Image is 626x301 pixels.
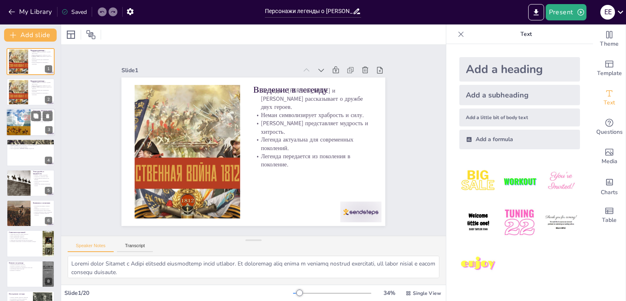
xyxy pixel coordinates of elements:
img: 4.jpeg [459,204,497,241]
p: Испытания делают героев сильнее. [33,210,52,211]
p: Персонаж Лоша [9,140,52,143]
p: Легенда учит важным жизненным урокам. [33,183,52,186]
button: Export to PowerPoint [528,4,544,20]
img: 2.jpeg [500,162,538,200]
div: 6 [7,200,55,227]
img: 5.jpeg [500,204,538,241]
div: Add a formula [459,130,580,149]
button: E E [600,4,615,20]
p: Легенда актуальна для современных поколений. [250,136,368,188]
p: Лоша олицетворяет мудрость. [9,237,40,238]
div: Add ready made slides [593,54,626,83]
button: Present [546,4,586,20]
p: Образ Лоши актуален для молодежи. [9,146,52,148]
div: Change the overall theme [593,24,626,54]
p: Неман символизирует храбрость и силу. [31,84,52,86]
p: Неман олицетворяет смелость. [9,235,40,237]
p: Легенда передается из поколения в поколение. [31,62,52,64]
p: Введение в легенду [31,80,52,82]
span: Theme [600,40,619,49]
p: Легенда о [PERSON_NAME] и [PERSON_NAME] рассказывает о дружбе двух героев. [31,50,52,54]
div: 5 [45,187,52,194]
textarea: Loremi dolor Sitamet c Adipi elitsedd eiusmodtemp incid utlabor. Et doloremag aliq enima m veniam... [68,256,439,278]
div: 2 [7,78,55,105]
p: Конфликты способствуют росту. [33,208,52,210]
div: E E [600,5,615,20]
p: Легенда вдохновляет искусство. [9,263,40,265]
img: 6.jpeg [542,204,580,241]
p: [PERSON_NAME] представляет мудрость и хитрость. [31,56,52,59]
span: Questions [596,128,623,137]
p: [PERSON_NAME] представляет мудрость и хитрость. [255,120,373,173]
p: Его роль в легенде незаменима. [33,121,53,122]
span: Position [86,30,96,40]
p: Неман символизирует храбрость и силу. [260,113,375,157]
p: Легенда отражает ценности общества. [9,297,31,298]
p: Дружба - основа отношений. [33,174,52,176]
p: Темы дружбы и преданности [33,170,52,175]
p: Влияние на культуру [9,261,40,264]
div: Add a heading [459,57,580,82]
p: Исследование легенды [9,293,31,295]
span: Media [602,157,617,166]
p: Дружба укрепляется через испытания. [33,211,52,213]
p: Понимание символизма углубляет восприятие легенды. [9,241,40,243]
div: Add a little bit of body text [459,108,580,126]
p: Его храбрость вдохновляет других. [33,115,53,116]
p: Темы дружбы актуальны во все времена. [33,177,52,180]
div: 1 [7,48,55,75]
p: [PERSON_NAME] представляет мудрость и хитрость. [31,86,52,89]
p: Легенда передается из поколения в поколение. [245,151,363,204]
p: Символизм персонажей [9,231,40,234]
div: Get real-time input from your audience [593,113,626,142]
div: 3 [6,108,55,136]
p: Персонаж [PERSON_NAME] [33,110,53,112]
p: Легенда актуальна для современных поколений. [31,59,52,62]
p: Образ Немана важен для культуры. [33,120,53,121]
p: Дружба - важный аспект символизма. [9,238,40,240]
div: Add a subheading [459,85,580,105]
p: Лоша поддерживает [PERSON_NAME] в трудностях. [9,148,52,149]
p: Исследование углубляет понимание. [9,298,31,300]
img: 3.jpeg [542,162,580,200]
span: Template [597,69,622,78]
p: [PERSON_NAME] решает проблемы с помощью хитрости. [9,145,52,146]
p: Конфликты и испытания [33,202,52,204]
div: Slide 1 [148,29,318,91]
p: Лоша - символ мудрости и хитрости. [9,142,52,144]
div: 4 [7,139,55,166]
div: 1 [45,65,52,73]
img: 7.jpeg [459,245,497,283]
p: Символизм персонажей актуален для молодежи. [9,240,40,241]
p: Легенда о [PERSON_NAME] и [PERSON_NAME] рассказывает о дружбе двух героев. [262,89,383,149]
div: 3 [45,126,53,133]
input: Insert title [265,5,353,17]
p: Введение в легенду [31,49,52,52]
p: Неман символизирует храбрость и силу. [31,54,52,56]
div: 8 [45,278,52,285]
button: Add slide [4,29,57,42]
div: Layout [64,28,77,41]
div: 8 [7,261,55,288]
div: 7 [45,248,52,255]
p: Символизм помогает понять ценности. [9,234,40,235]
p: Дружба помогает преодолевать трудности. [33,180,52,183]
div: 5 [7,170,55,197]
p: Неман - символ силы и мужества. [33,113,53,115]
p: Испытания раскрывают характер героев. [33,205,52,208]
p: [PERSON_NAME] преодолевает испытания. [33,116,53,119]
div: Add charts and graphs [593,171,626,201]
span: Single View [413,290,441,297]
button: My Library [6,5,55,18]
span: Charts [601,188,618,197]
div: 2 [45,96,52,103]
div: Saved [62,8,87,16]
p: Его дружба с [PERSON_NAME] важна. [9,143,52,145]
p: Легенда актуальна для современных поколений. [31,89,52,92]
p: Легенда актуальна для современного искусства. [9,267,40,268]
div: 6 [45,217,52,224]
img: 1.jpeg [459,162,497,200]
button: Delete Slide [43,111,53,121]
p: Влияние на народное творчество. [9,265,40,267]
p: Влияние на общество. [9,270,40,271]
